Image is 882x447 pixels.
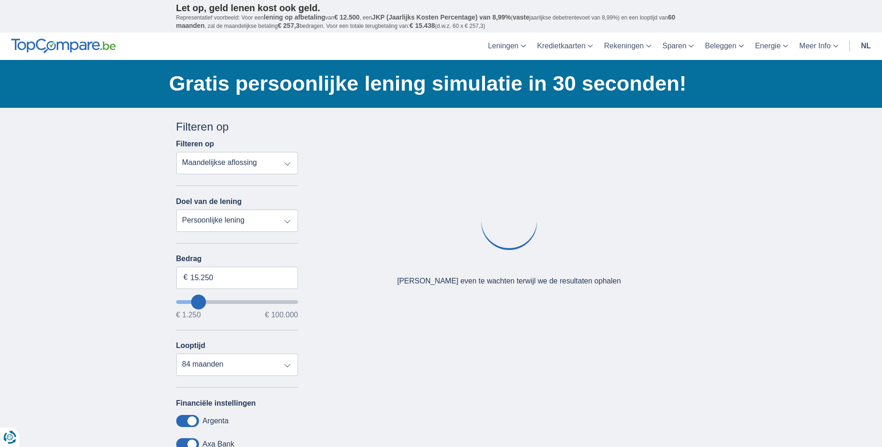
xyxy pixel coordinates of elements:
[410,22,435,29] span: € 15.438
[176,119,298,135] div: Filteren op
[482,33,531,60] a: Leningen
[657,33,700,60] a: Sparen
[334,13,360,21] span: € 12.500
[176,255,298,263] label: Bedrag
[265,311,298,319] span: € 100.000
[513,13,530,21] span: vaste
[397,276,621,287] div: [PERSON_NAME] even te wachten terwijl we de resultaten ophalen
[699,33,749,60] a: Beleggen
[176,140,214,148] label: Filteren op
[372,13,511,21] span: JKP (Jaarlijks Kosten Percentage) van 8,99%
[278,22,299,29] span: € 257,3
[176,342,206,350] label: Looptijd
[176,2,706,13] p: Let op, geld lenen kost ook geld.
[749,33,794,60] a: Energie
[176,300,298,304] input: wantToBorrow
[176,13,676,29] span: 60 maanden
[176,197,242,206] label: Doel van de lening
[176,399,256,408] label: Financiële instellingen
[531,33,598,60] a: Kredietkaarten
[184,272,188,283] span: €
[264,13,325,21] span: lening op afbetaling
[169,69,706,98] h1: Gratis persoonlijke lening simulatie in 30 seconden!
[794,33,844,60] a: Meer Info
[598,33,657,60] a: Rekeningen
[855,33,876,60] a: nl
[176,13,706,30] p: Representatief voorbeeld: Voor een van , een ( jaarlijkse debetrentevoet van 8,99%) en een loopti...
[11,39,116,53] img: TopCompare
[176,311,201,319] span: € 1.250
[203,417,229,425] label: Argenta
